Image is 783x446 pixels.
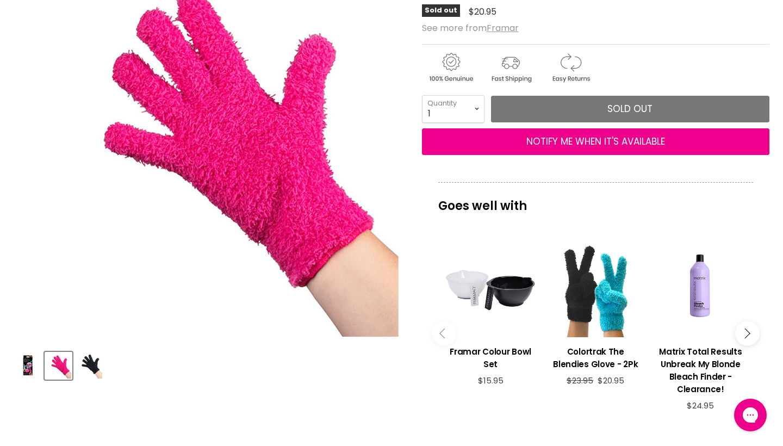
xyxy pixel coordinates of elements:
img: Framar Bleach Blender Gloves [46,353,71,379]
span: $20.95 [469,5,496,18]
div: Product thumbnails [12,349,405,380]
button: Framar Bleach Blender Gloves [45,352,72,380]
select: Quantity [422,95,484,122]
img: returns.gif [542,51,599,84]
a: View product:Matrix Total Results Unbreak My Blonde Bleach Finder - Clearance! [654,337,748,401]
span: See more from [422,22,519,34]
button: Framar Bleach Blender Gloves [76,352,103,380]
span: Sold out [607,102,652,115]
button: Framar Bleach Blender Gloves [14,352,41,380]
img: Framar Bleach Blender Gloves [15,353,40,379]
h3: Matrix Total Results Unbreak My Blonde Bleach Finder - Clearance! [654,345,748,395]
img: genuine.gif [422,51,480,84]
iframe: Gorgias live chat messenger [729,395,772,435]
a: View product:Colortrak The Blendies Glove - 2Pk [549,337,643,376]
a: View product:Framar Colour Bowl Set [444,337,538,376]
img: shipping.gif [482,51,539,84]
p: Goes well with [438,182,753,218]
span: $20.95 [598,375,624,386]
button: NOTIFY ME WHEN IT'S AVAILABLE [422,128,769,156]
span: Sold out [422,4,460,17]
span: $15.95 [478,375,504,386]
span: $23.95 [567,375,593,386]
a: Framar [487,22,519,34]
h3: Colortrak The Blendies Glove - 2Pk [549,345,643,370]
img: Framar Bleach Blender Gloves [77,353,102,379]
h3: Framar Colour Bowl Set [444,345,538,370]
span: $24.95 [687,400,714,411]
button: Sold out [491,96,769,123]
